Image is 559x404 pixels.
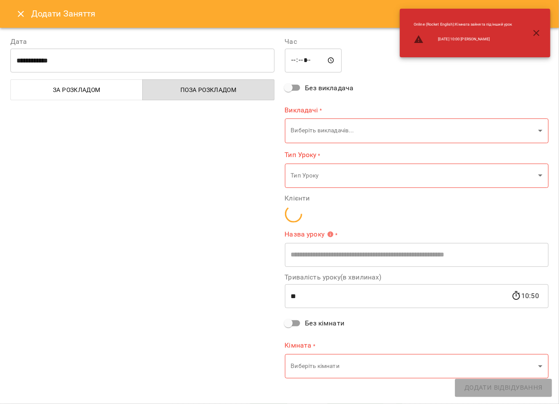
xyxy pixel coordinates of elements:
[291,171,535,180] p: Тип Уроку
[285,38,549,45] label: Час
[407,18,519,31] li: Online (Rocket English) : Кімната зайнята під інший урок
[148,85,269,95] span: Поза розкладом
[305,83,354,93] span: Без викладача
[305,318,345,328] span: Без кімнати
[142,79,275,100] button: Поза розкладом
[285,354,549,379] div: Виберіть кімнати
[285,163,549,188] div: Тип Уроку
[285,341,549,351] label: Кімната
[16,85,137,95] span: За розкладом
[291,362,535,371] p: Виберіть кімнати
[327,231,334,238] svg: Вкажіть назву уроку або виберіть клієнтів
[285,195,549,202] label: Клієнти
[291,126,535,135] p: Виберіть викладачів...
[285,105,549,115] label: Викладачі
[285,231,334,238] span: Назва уроку
[10,38,275,45] label: Дата
[407,31,519,48] li: [DATE] 10:00 [PERSON_NAME]
[285,118,549,143] div: Виберіть викладачів...
[10,79,143,100] button: За розкладом
[10,3,31,24] button: Close
[285,274,549,281] label: Тривалість уроку(в хвилинах)
[285,150,549,160] label: Тип Уроку
[31,7,549,20] h6: Додати Заняття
